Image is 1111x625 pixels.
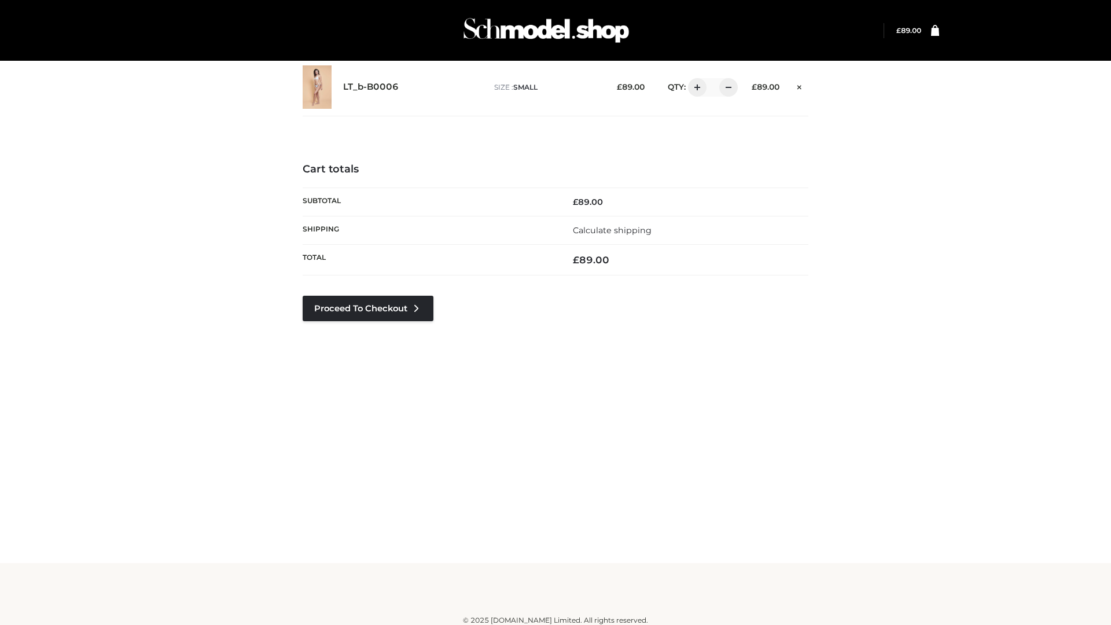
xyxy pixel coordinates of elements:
a: LT_b-B0006 [343,82,399,93]
th: Shipping [303,216,555,244]
span: £ [617,82,622,91]
p: size : [494,82,599,93]
bdi: 89.00 [573,254,609,266]
a: Calculate shipping [573,225,652,236]
img: Schmodel Admin 964 [459,8,633,53]
h4: Cart totals [303,163,808,176]
a: Remove this item [791,78,808,93]
bdi: 89.00 [752,82,779,91]
span: SMALL [513,83,538,91]
bdi: 89.00 [617,82,645,91]
span: £ [752,82,757,91]
bdi: 89.00 [896,26,921,35]
a: £89.00 [896,26,921,35]
span: £ [573,197,578,207]
th: Total [303,245,555,275]
div: QTY: [656,78,734,97]
bdi: 89.00 [573,197,603,207]
th: Subtotal [303,187,555,216]
a: Proceed to Checkout [303,296,433,321]
span: £ [896,26,901,35]
span: £ [573,254,579,266]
